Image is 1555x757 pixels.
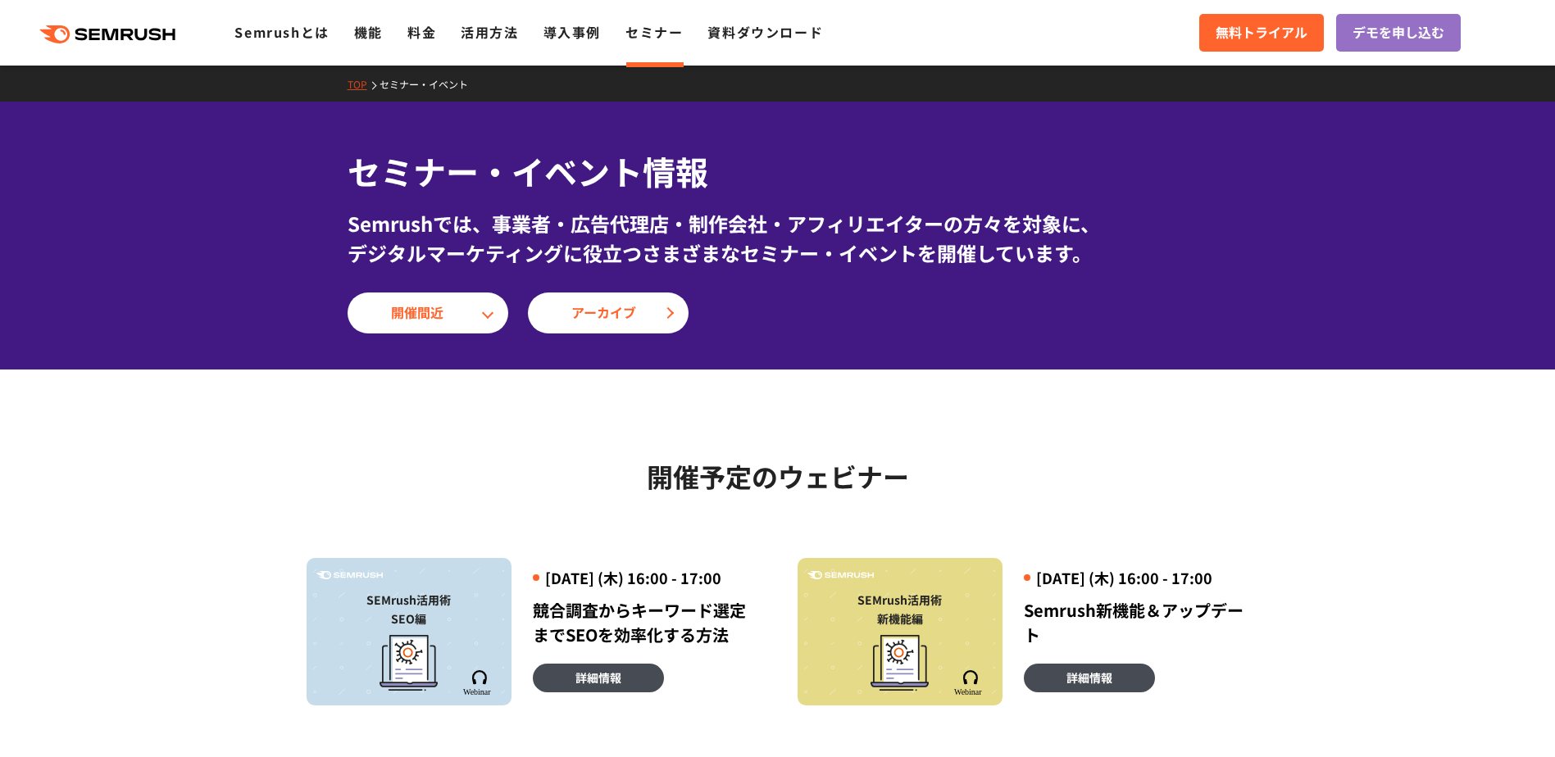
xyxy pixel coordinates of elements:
a: 詳細情報 [533,664,664,692]
a: 開催間近 [348,292,508,333]
span: 無料トライアル [1216,22,1307,43]
a: Semrushとは [234,22,329,42]
div: [DATE] (木) 16:00 - 17:00 [1024,568,1249,588]
a: 詳細情報 [1024,664,1155,692]
img: Semrush [316,571,383,580]
span: 詳細情報 [1066,669,1112,687]
div: SEMrush活用術 SEO編 [315,591,503,628]
img: Semrush [462,670,496,696]
div: Semrush新機能＆アップデート [1024,598,1249,647]
a: セミナー・イベント [380,77,480,91]
span: 詳細情報 [575,669,621,687]
a: 機能 [354,22,383,42]
a: 無料トライアル [1199,14,1324,52]
div: SEMrush活用術 新機能編 [806,591,994,628]
span: アーカイブ [571,302,645,324]
img: Semrush [953,670,987,696]
a: セミナー [625,22,683,42]
a: 導入事例 [543,22,601,42]
a: 資料ダウンロード [707,22,823,42]
a: 活用方法 [461,22,518,42]
span: デモを申し込む [1353,22,1444,43]
a: TOP [348,77,380,91]
h1: セミナー・イベント情報 [348,147,1208,196]
div: Semrushでは、事業者・広告代理店・制作会社・アフィリエイターの方々を対象に、 デジタルマーケティングに役立つさまざまなセミナー・イベントを開催しています。 [348,209,1208,268]
div: [DATE] (木) 16:00 - 17:00 [533,568,758,588]
a: 料金 [407,22,436,42]
span: 開催間近 [391,302,465,324]
img: Semrush [807,571,874,580]
a: アーカイブ [528,292,689,333]
div: 競合調査からキーワード選定までSEOを効率化する方法 [533,598,758,647]
a: デモを申し込む [1336,14,1461,52]
h2: 開催予定のウェビナー [307,456,1249,496]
